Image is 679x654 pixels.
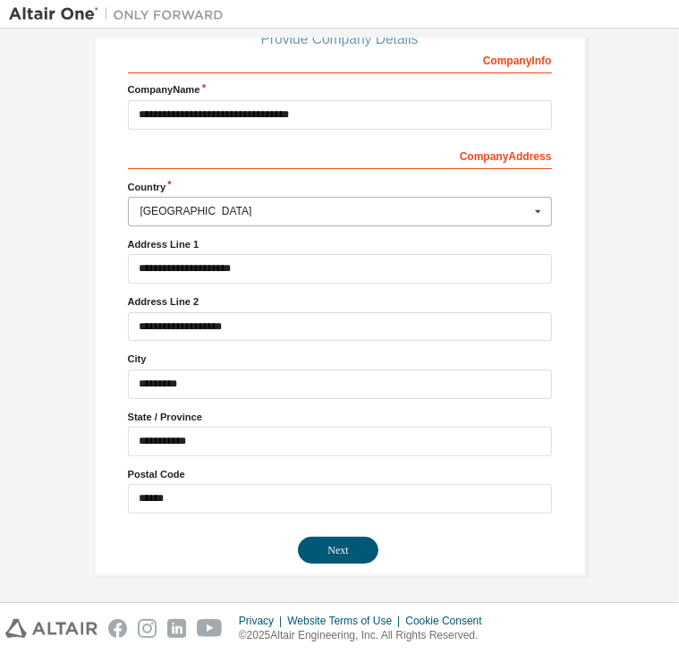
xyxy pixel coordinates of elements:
div: Company Address [128,140,552,169]
img: facebook.svg [108,619,127,638]
img: linkedin.svg [167,619,186,638]
label: Company Name [128,82,552,97]
label: State / Province [128,410,552,424]
button: Next [298,537,378,564]
label: Address Line 2 [128,294,552,309]
div: [GEOGRAPHIC_DATA] [140,206,530,217]
div: Cookie Consent [405,614,492,628]
div: Website Terms of Use [287,614,405,628]
label: City [128,352,552,366]
img: Altair One [9,5,233,23]
div: Company Info [128,45,552,73]
img: instagram.svg [138,619,157,638]
label: Address Line 1 [128,237,552,251]
img: youtube.svg [197,619,223,638]
p: © 2025 Altair Engineering, Inc. All Rights Reserved. [239,628,493,643]
img: altair_logo.svg [5,619,98,638]
div: Privacy [239,614,287,628]
label: Postal Code [128,467,552,481]
div: Provide Company Details [128,34,552,45]
label: Country [128,180,552,194]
